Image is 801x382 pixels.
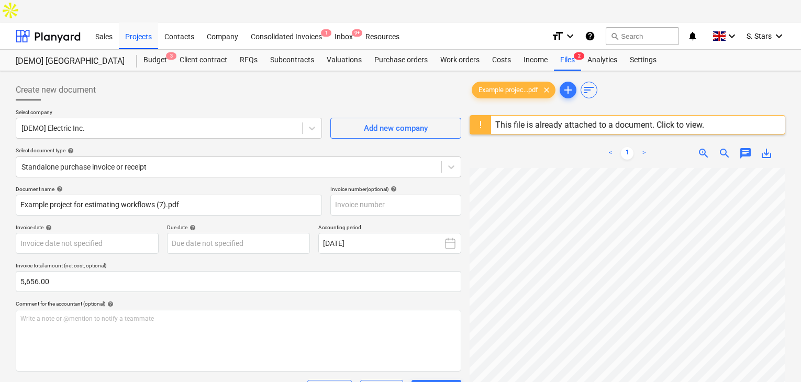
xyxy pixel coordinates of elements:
[697,147,710,160] span: zoom_in
[65,148,74,154] span: help
[16,271,461,292] input: Invoice total amount (net cost, optional)
[472,82,555,98] div: Example projec...pdf
[359,23,406,49] a: Resources
[364,121,428,135] div: Add new company
[554,50,581,71] div: Files
[167,224,310,231] div: Due date
[574,52,584,60] span: 2
[330,118,461,139] button: Add new company
[551,30,564,42] i: format_size
[318,233,461,254] button: [DATE]
[119,23,158,49] a: Projects
[583,84,595,96] span: sort
[264,50,320,71] a: Subcontracts
[624,50,663,71] a: Settings
[89,23,119,49] a: Sales
[16,84,96,96] span: Create new document
[16,262,461,271] p: Invoice total amount (net cost, optional)
[486,50,517,71] a: Costs
[388,186,397,192] span: help
[581,50,624,71] a: Analytics
[54,186,63,192] span: help
[16,147,461,154] div: Select document type
[16,109,322,118] p: Select company
[16,300,461,307] div: Comment for the accountant (optional)
[718,147,731,160] span: zoom_out
[167,233,310,254] input: Due date not specified
[105,301,114,307] span: help
[610,32,619,40] span: search
[554,50,581,71] a: Files2
[233,50,264,71] a: RFQs
[330,195,461,216] input: Invoice number
[244,23,328,49] a: Consolidated Invoices1
[137,50,173,71] div: Budget
[328,23,359,49] div: Inbox
[187,224,196,231] span: help
[330,186,461,193] div: Invoice number (optional)
[173,50,233,71] a: Client contract
[564,30,576,42] i: keyboard_arrow_down
[321,29,331,37] span: 1
[318,224,461,233] p: Accounting period
[16,56,125,67] div: [DEMO] [GEOGRAPHIC_DATA]
[16,195,322,216] input: Document name
[495,120,704,130] div: This file is already attached to a document. Click to view.
[352,29,362,37] span: 9+
[158,23,201,49] a: Contacts
[760,147,773,160] span: save_alt
[368,50,434,71] a: Purchase orders
[16,233,159,254] input: Invoice date not specified
[747,32,772,40] span: S. Stars
[687,30,698,42] i: notifications
[585,30,595,42] i: Knowledge base
[43,224,52,231] span: help
[244,23,328,49] div: Consolidated Invoices
[606,27,679,45] button: Search
[739,147,752,160] span: chat
[540,84,553,96] span: clear
[137,50,173,71] a: Budget3
[472,86,544,94] span: Example projec...pdf
[16,186,322,193] div: Document name
[726,30,738,42] i: keyboard_arrow_down
[328,23,359,49] a: Inbox9+
[638,147,650,160] a: Next page
[16,224,159,231] div: Invoice date
[320,50,368,71] a: Valuations
[166,52,176,60] span: 3
[517,50,554,71] a: Income
[434,50,486,71] a: Work orders
[604,147,617,160] a: Previous page
[201,23,244,49] a: Company
[562,84,574,96] span: add
[621,147,633,160] a: Page 1 is your current page
[773,30,785,42] i: keyboard_arrow_down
